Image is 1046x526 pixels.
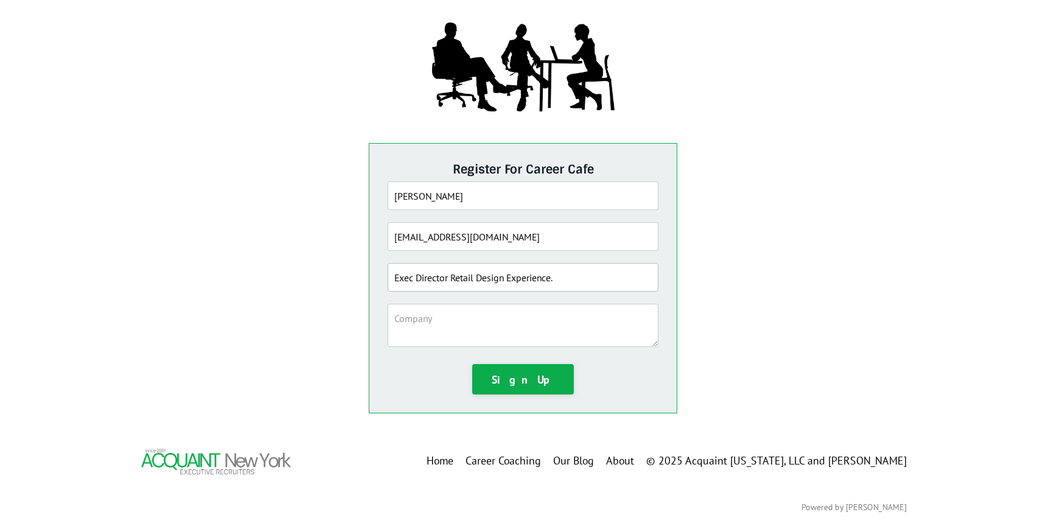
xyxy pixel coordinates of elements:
[465,452,541,470] a: Career Coaching
[388,181,659,210] input: Full Name
[553,452,594,470] a: Our Blog
[606,452,634,470] a: About
[427,452,453,470] a: Home
[646,454,907,468] span: © 2025 Acquaint [US_STATE], LLC and [PERSON_NAME]
[388,263,659,292] input: Title
[472,364,574,394] button: Sign Up
[388,162,659,177] h5: Register For Career Cafe
[388,222,659,251] input: Email
[801,502,907,513] a: Powered by [PERSON_NAME]
[140,447,292,475] img: Footer Logo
